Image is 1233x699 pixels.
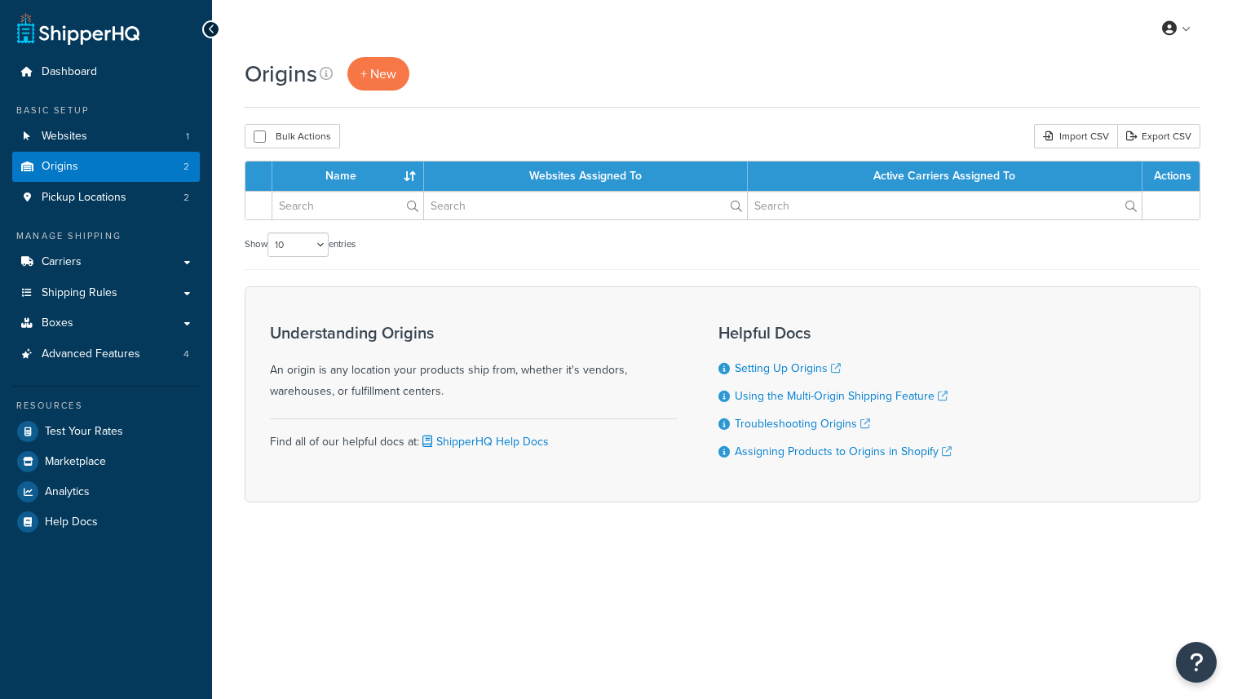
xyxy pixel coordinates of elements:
div: An origin is any location your products ship from, whether it's vendors, warehouses, or fulfillme... [270,324,678,402]
a: Shipping Rules [12,278,200,308]
a: Advanced Features 4 [12,339,200,369]
span: 1 [186,130,189,144]
span: 2 [183,160,189,174]
th: Websites Assigned To [424,161,747,191]
input: Search [424,192,746,219]
div: Find all of our helpful docs at: [270,418,678,453]
a: Marketplace [12,447,200,476]
a: Origins 2 [12,152,200,182]
th: Name [272,161,424,191]
a: Using the Multi-Origin Shipping Feature [735,387,948,405]
a: Test Your Rates [12,417,200,446]
a: Dashboard [12,57,200,87]
select: Showentries [267,232,329,257]
button: Open Resource Center [1176,642,1217,683]
div: Manage Shipping [12,229,200,243]
span: Origins [42,160,78,174]
span: Analytics [45,485,90,499]
li: Pickup Locations [12,183,200,213]
span: Test Your Rates [45,425,123,439]
a: Troubleshooting Origins [735,415,870,432]
a: Boxes [12,308,200,338]
div: Basic Setup [12,104,200,117]
span: Websites [42,130,87,144]
a: ShipperHQ Home [17,12,139,45]
h3: Understanding Origins [270,324,678,342]
div: Import CSV [1034,124,1117,148]
label: Show entries [245,232,356,257]
span: Shipping Rules [42,286,117,300]
a: + New [347,57,409,91]
a: Analytics [12,477,200,507]
div: Resources [12,399,200,413]
a: Help Docs [12,507,200,537]
li: Advanced Features [12,339,200,369]
button: Bulk Actions [245,124,340,148]
span: Pickup Locations [42,191,126,205]
input: Search [748,192,1142,219]
input: Search [272,192,423,219]
a: Pickup Locations 2 [12,183,200,213]
li: Websites [12,122,200,152]
span: 2 [183,191,189,205]
li: Origins [12,152,200,182]
span: 4 [183,347,189,361]
span: Help Docs [45,515,98,529]
th: Actions [1142,161,1200,191]
h1: Origins [245,58,317,90]
span: + New [360,64,396,83]
h3: Helpful Docs [718,324,952,342]
a: Setting Up Origins [735,360,841,377]
span: Dashboard [42,65,97,79]
a: Carriers [12,247,200,277]
span: Marketplace [45,455,106,469]
a: Assigning Products to Origins in Shopify [735,443,952,460]
th: Active Carriers Assigned To [748,161,1142,191]
a: Websites 1 [12,122,200,152]
span: Boxes [42,316,73,330]
a: Export CSV [1117,124,1200,148]
span: Carriers [42,255,82,269]
a: ShipperHQ Help Docs [419,433,549,450]
span: Advanced Features [42,347,140,361]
